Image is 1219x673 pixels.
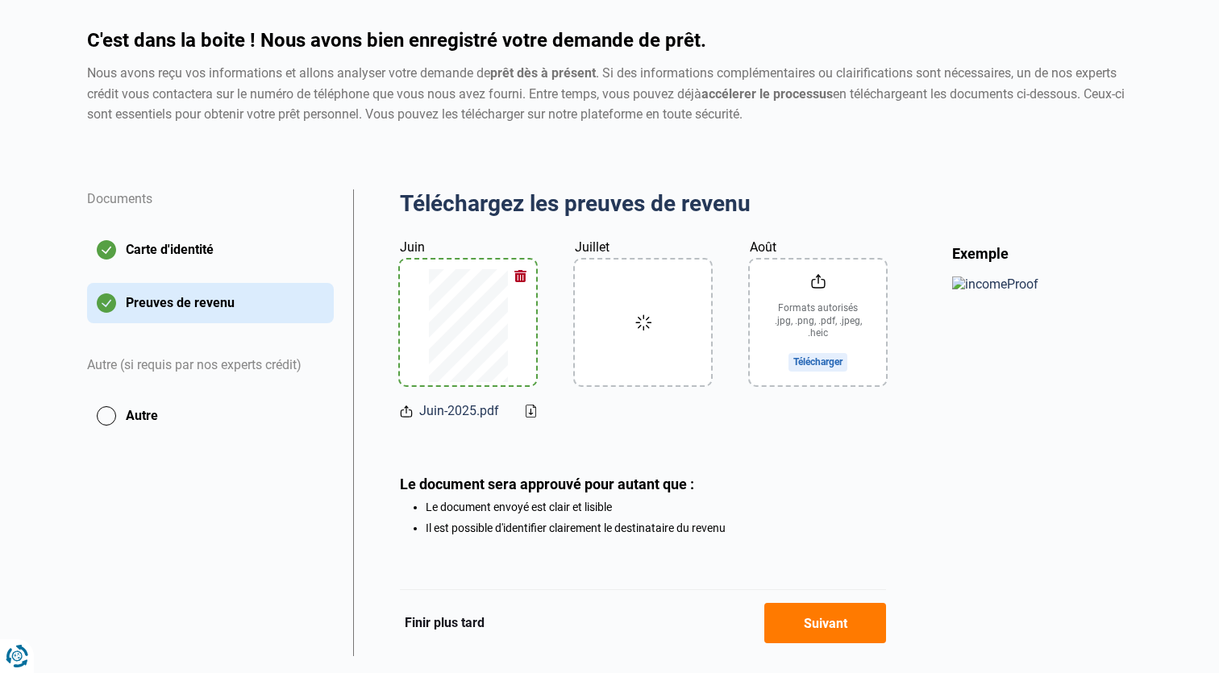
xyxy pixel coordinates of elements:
[87,336,334,396] div: Autre (si requis par nos experts crédit)
[526,405,536,418] a: Download
[750,238,776,257] label: Août
[87,189,334,230] div: Documents
[400,238,425,257] label: Juin
[419,401,499,421] span: Juin-2025.pdf
[400,189,886,218] h2: Téléchargez les preuves de revenu
[764,603,886,643] button: Suivant
[87,31,1132,50] h1: C'est dans la boite ! Nous avons bien enregistré votre demande de prêt.
[87,63,1132,125] div: Nous avons reçu vos informations et allons analyser votre demande de . Si des informations complé...
[952,244,1133,263] div: Exemple
[87,283,334,323] button: Preuves de revenu
[400,476,886,492] div: Le document sera approuvé pour autant que :
[87,396,334,436] button: Autre
[426,521,886,534] li: Il est possible d'identifier clairement le destinataire du revenu
[575,238,609,257] label: Juillet
[490,65,596,81] strong: prêt dès à présent
[952,276,1038,292] img: incomeProof
[701,86,833,102] strong: accélerer le processus
[87,230,334,270] button: Carte d'identité
[400,613,489,634] button: Finir plus tard
[426,501,886,513] li: Le document envoyé est clair et lisible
